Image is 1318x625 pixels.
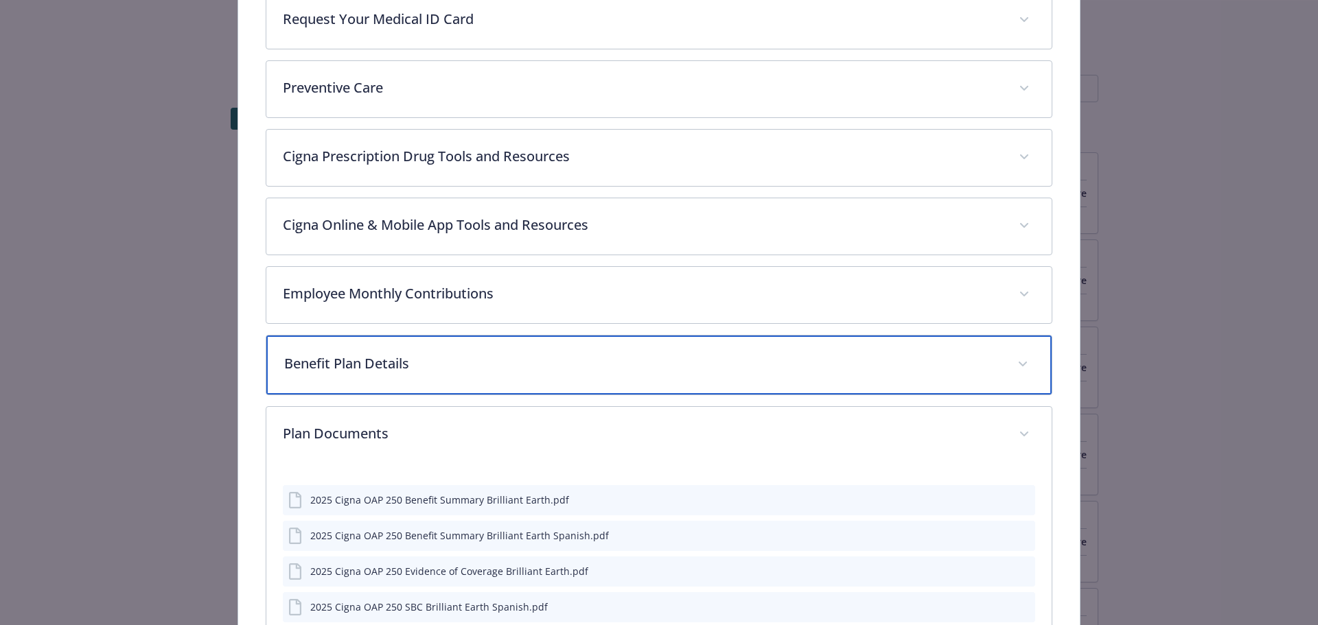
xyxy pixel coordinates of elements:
[283,146,1003,167] p: Cigna Prescription Drug Tools and Resources
[310,600,548,614] div: 2025 Cigna OAP 250 SBC Brilliant Earth Spanish.pdf
[995,528,1006,543] button: download file
[266,407,1052,463] div: Plan Documents
[266,335,1052,394] div: Benefit Plan Details
[995,564,1006,578] button: download file
[995,493,1006,507] button: download file
[283,283,1003,304] p: Employee Monthly Contributions
[284,353,1002,374] p: Benefit Plan Details
[283,9,1003,30] p: Request Your Medical ID Card
[1017,600,1030,614] button: preview file
[283,423,1003,444] p: Plan Documents
[1017,528,1030,543] button: preview file
[310,564,588,578] div: 2025 Cigna OAP 250 Evidence of Coverage Brilliant Earth.pdf
[266,130,1052,186] div: Cigna Prescription Drug Tools and Resources
[1017,493,1030,507] button: preview file
[283,78,1003,98] p: Preventive Care
[266,61,1052,117] div: Preventive Care
[310,528,609,543] div: 2025 Cigna OAP 250 Benefit Summary Brilliant Earth Spanish.pdf
[266,267,1052,323] div: Employee Monthly Contributions
[995,600,1006,614] button: download file
[283,215,1003,235] p: Cigna Online & Mobile App Tools and Resources
[266,198,1052,255] div: Cigna Online & Mobile App Tools and Resources
[310,493,569,507] div: 2025 Cigna OAP 250 Benefit Summary Brilliant Earth.pdf
[1017,564,1030,578] button: preview file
